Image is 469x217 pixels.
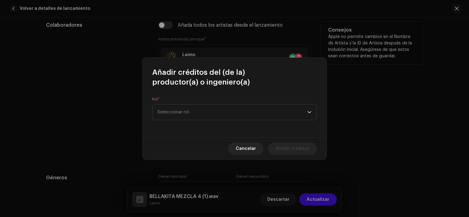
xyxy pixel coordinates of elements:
span: Cancelar [236,143,256,155]
button: Añadir créditos [268,143,317,155]
span: Añadir créditos del (de la) productor(a) o ingeniero(a) [152,67,317,87]
label: Rol [152,97,160,102]
span: Añadir créditos [276,143,309,155]
span: Seleccionar rol [157,105,307,120]
button: Cancelar [228,143,263,155]
div: dropdown trigger [307,105,312,120]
